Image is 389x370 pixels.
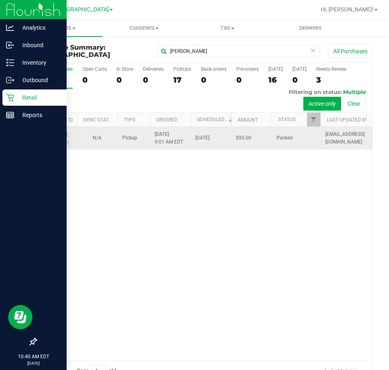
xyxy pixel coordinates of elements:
[173,75,191,85] div: 17
[236,134,251,142] span: $95.00
[93,134,102,142] button: N/A
[117,66,133,72] div: In Store
[328,44,373,58] button: All Purchases
[4,353,63,360] p: 10:40 AM EDT
[268,75,283,85] div: 16
[103,24,186,32] span: Customers
[321,6,374,13] span: Hi, [PERSON_NAME]!
[6,76,14,84] inline-svg: Outbound
[307,113,320,126] a: Filter
[14,110,63,120] p: Reports
[14,58,63,67] p: Inventory
[14,93,63,102] p: Retail
[4,360,63,366] p: [DATE]
[143,75,164,85] div: 0
[155,131,183,146] span: [DATE] 9:01 AM EDT
[83,117,115,123] a: Sync Status
[292,66,307,72] div: [DATE]
[316,75,346,85] div: 3
[14,40,63,50] p: Inbound
[158,45,320,57] input: Search Purchase ID, Original ID, State Registry ID or Customer Name...
[327,117,368,123] a: Last Updated By
[288,24,333,32] span: Deliveries
[303,97,341,111] button: Active only
[53,6,109,13] span: [GEOGRAPHIC_DATA]
[6,94,14,102] inline-svg: Retail
[117,75,133,85] div: 0
[289,89,341,95] span: Filtering on status:
[343,89,366,95] span: Multiple
[103,20,186,37] a: Customers
[36,51,110,59] span: [GEOGRAPHIC_DATA]
[201,66,227,72] div: Back-orders
[236,66,259,72] div: Pre-orders
[277,134,293,142] span: Packed
[93,135,102,141] span: Not Applicable
[238,117,258,123] a: Amount
[6,24,14,32] inline-svg: Analytics
[14,75,63,85] p: Outbound
[82,75,107,85] div: 0
[8,305,32,329] iframe: Resource center
[124,117,136,123] a: Type
[316,66,346,72] div: Needs Review
[14,23,63,33] p: Analytics
[122,134,137,142] span: Pickup
[6,41,14,49] inline-svg: Inbound
[342,97,366,111] button: Clear
[6,111,14,119] inline-svg: Reports
[173,66,191,72] div: PickUps
[82,66,107,72] div: Open Carts
[268,66,283,72] div: [DATE]
[143,66,164,72] div: Deliveries
[36,44,148,58] h3: Purchase Summary:
[197,117,234,122] a: Scheduled
[156,117,177,123] a: Ordered
[292,75,307,85] div: 0
[195,134,210,142] span: [DATE]
[269,20,352,37] a: Deliveries
[186,20,269,37] a: Tills
[186,24,269,32] span: Tills
[310,45,316,56] span: Clear
[201,75,227,85] div: 0
[236,75,259,85] div: 0
[278,117,296,122] a: Status
[6,59,14,67] inline-svg: Inventory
